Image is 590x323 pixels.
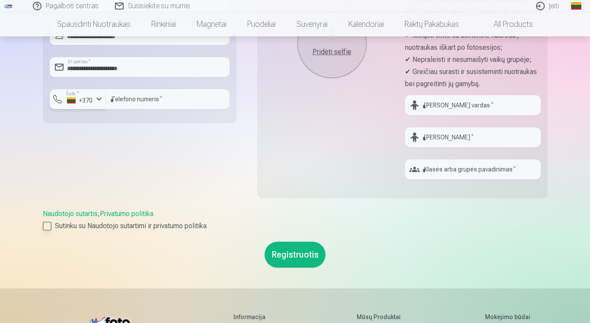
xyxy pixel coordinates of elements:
label: Sutinku su Naudotojo sutartimi ir privatumo politika [43,221,548,231]
a: Spausdinti nuotraukas [47,12,141,36]
a: Raktų pakabukas [394,12,469,36]
p: ✔ Greičiau surasti ir susisteminti nuotraukas bei pagreitinti jų gamybą. [405,66,541,90]
a: Puodeliai [237,12,286,36]
img: /fa2 [3,3,13,9]
h5: Mūsų produktai [357,313,419,321]
a: All products [469,12,543,36]
a: Privatumo politika [100,210,153,218]
button: Šalis*+370 [50,89,106,109]
a: Magnetai [186,12,237,36]
p: ✔ Išsiųsti SMS su asmenine nuoroda į nuotraukas iškart po fotosesijos; [405,29,541,54]
p: ✔ Nepraleisti ir nesumaišyti vaikų grupėje; [405,54,541,66]
div: +370 [67,96,93,105]
h5: Mokėjimo būdai [485,313,530,321]
a: Suvenyrai [286,12,338,36]
button: Registruotis [265,242,325,268]
div: Pridėti selfie [306,47,358,57]
div: , [43,209,548,231]
button: Pridėti selfie [297,9,367,78]
a: Rinkiniai [141,12,186,36]
a: Naudotojo sutartis [43,210,98,218]
a: Kalendoriai [338,12,394,36]
label: Šalis [64,90,81,97]
h5: Informacija [233,313,291,321]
